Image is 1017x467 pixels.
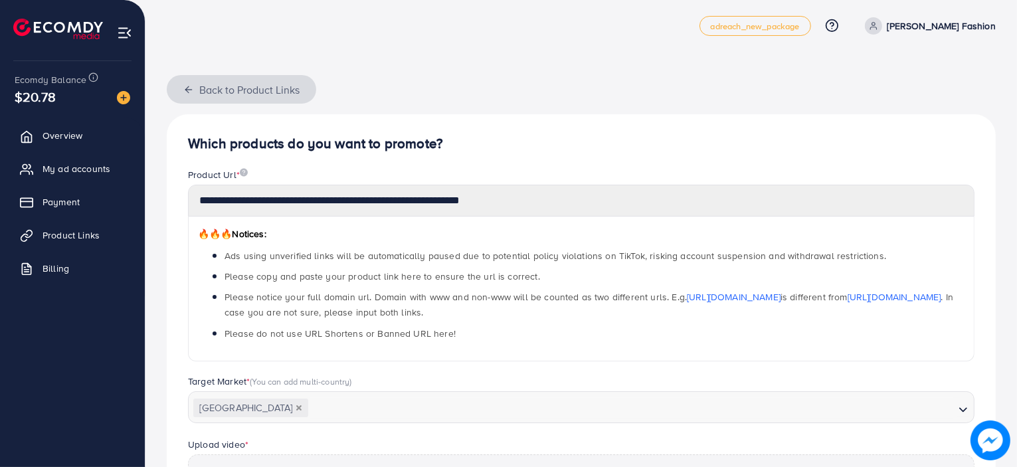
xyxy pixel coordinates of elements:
[43,262,69,275] span: Billing
[10,189,135,215] a: Payment
[10,155,135,182] a: My ad accounts
[225,270,540,283] span: Please copy and paste your product link here to ensure the url is correct.
[15,73,86,86] span: Ecomdy Balance
[13,19,103,39] img: logo
[250,375,351,387] span: (You can add multi-country)
[188,375,352,388] label: Target Market
[711,22,800,31] span: adreach_new_package
[43,229,100,242] span: Product Links
[687,290,781,304] a: [URL][DOMAIN_NAME]
[43,162,110,175] span: My ad accounts
[188,391,974,423] div: Search for option
[198,227,266,240] span: Notices:
[240,168,248,177] img: image
[10,122,135,149] a: Overview
[225,290,953,319] span: Please notice your full domain url. Domain with www and non-www will be counted as two different ...
[117,91,130,104] img: image
[10,222,135,248] a: Product Links
[699,16,811,36] a: adreach_new_package
[848,290,941,304] a: [URL][DOMAIN_NAME]
[43,195,80,209] span: Payment
[15,87,56,106] span: $20.78
[198,227,232,240] span: 🔥🔥🔥
[860,17,996,35] a: [PERSON_NAME] Fashion
[971,420,1010,460] img: image
[10,255,135,282] a: Billing
[296,405,302,411] button: Deselect Pakistan
[117,25,132,41] img: menu
[188,438,248,451] label: Upload video
[188,136,974,152] h4: Which products do you want to promote?
[310,398,953,419] input: Search for option
[43,129,82,142] span: Overview
[193,399,308,417] span: [GEOGRAPHIC_DATA]
[225,327,456,340] span: Please do not use URL Shortens or Banned URL here!
[188,168,248,181] label: Product Url
[887,18,996,34] p: [PERSON_NAME] Fashion
[225,249,886,262] span: Ads using unverified links will be automatically paused due to potential policy violations on Tik...
[167,75,316,104] button: Back to Product Links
